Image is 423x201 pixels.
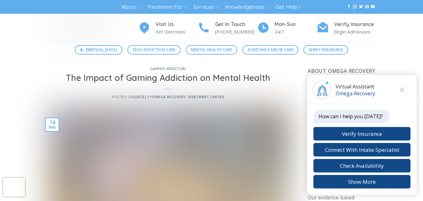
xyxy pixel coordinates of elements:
[365,5,369,9] a: Send us an email
[317,20,376,36] a: Verify Insurance Begin Admissions
[152,94,224,99] a: Omega Recovery Treatment Center
[147,94,224,99] span: by
[198,20,257,36] a: Get In Touch [PHONE_NUMBER]
[3,178,25,197] iframe: reCAPTCHA
[347,5,351,9] a: Follow on Facebook
[275,20,317,29] h4: Mon-Sun
[191,47,232,53] span: Mental Health Care
[276,1,302,13] a: Get Help
[55,72,282,83] h1: The Impact of Gaming Addiction on Mental Health
[303,45,348,55] a: Verify Insurance
[186,45,237,55] a: Mental Health Care
[132,47,176,53] span: Tech Addiction Care
[193,1,218,13] a: Services
[86,47,117,53] span: [MEDICAL_DATA]
[309,47,343,53] span: Verify Insurance
[248,47,293,53] span: Substance Abuse Care
[371,5,375,9] a: Follow on YouTube
[353,5,357,9] a: Follow on Instagram
[47,14,118,42] img: Omega Recovery
[242,45,298,55] a: Substance Abuse Care
[121,1,140,13] a: About
[75,45,122,55] a: [MEDICAL_DATA]
[147,1,186,13] a: Treatment For
[156,20,198,29] h4: Visit Us
[359,5,363,9] a: Follow on Twitter
[127,45,181,55] a: Tech Addiction Care
[138,20,198,36] a: Visit Us Get Directions
[150,66,186,71] a: Gaming Addiction
[334,20,376,29] h4: Verify Insurance
[215,28,257,35] p: [PHONE_NUMBER]
[275,28,317,35] p: 24/7
[134,94,146,99] a: [DATE]
[215,20,257,29] h4: Get In Touch
[308,67,375,74] span: About Omega Recovery
[112,94,146,99] span: Posted on
[225,1,268,13] a: Knowledgebase
[334,28,376,35] p: Begin Admissions
[156,28,198,35] p: Get Directions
